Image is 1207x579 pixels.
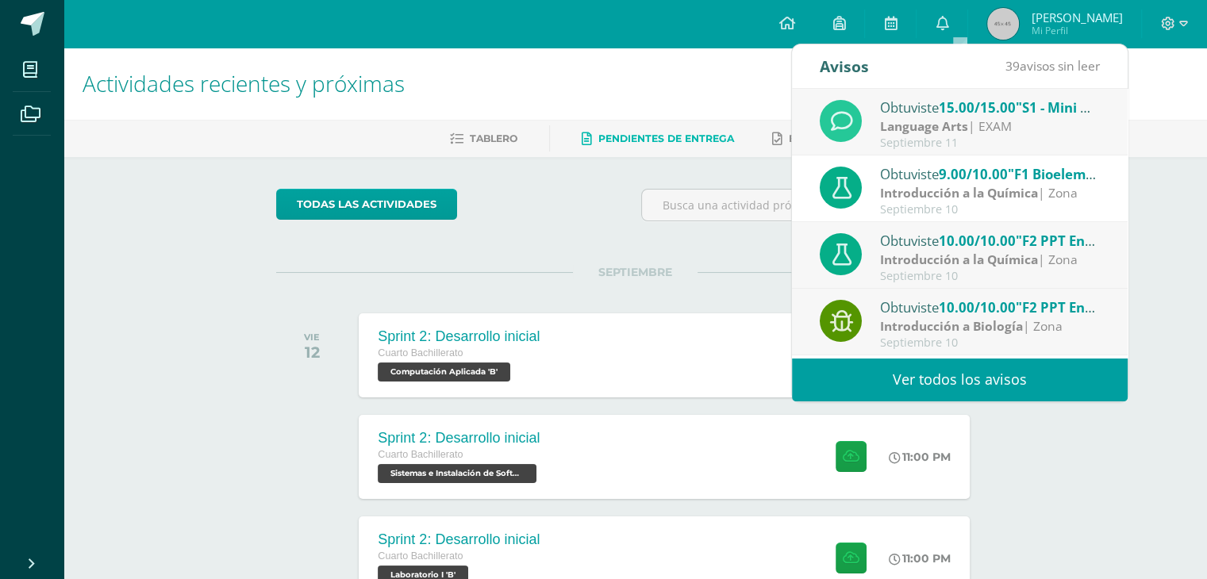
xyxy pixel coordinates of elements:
[880,270,1101,283] div: Septiembre 10
[880,251,1038,268] strong: Introducción a la Química
[880,336,1101,350] div: Septiembre 10
[1031,24,1122,37] span: Mi Perfil
[470,132,517,144] span: Tablero
[792,358,1128,401] a: Ver todos los avisos
[987,8,1019,40] img: 45x45
[880,230,1101,251] div: Obtuviste en
[378,464,536,483] span: Sistemas e Instalación de Software 'B'
[83,68,405,98] span: Actividades recientes y próximas
[378,449,463,460] span: Cuarto Bachillerato
[1005,57,1020,75] span: 39
[1005,57,1100,75] span: avisos sin leer
[378,531,540,548] div: Sprint 2: Desarrollo inicial
[304,332,320,343] div: VIE
[573,265,698,279] span: SEPTIEMBRE
[880,117,968,135] strong: Language Arts
[378,550,463,562] span: Cuarto Bachillerato
[939,98,1016,117] span: 15.00/15.00
[582,126,734,151] a: Pendientes de entrega
[378,362,510,382] span: Computación Aplicada 'B'
[789,132,859,144] span: Entregadas
[1016,98,1176,117] span: "S1 - Mini Quiz (modals)"
[820,44,869,88] div: Avisos
[1031,10,1122,25] span: [PERSON_NAME]
[880,117,1101,136] div: | EXAM
[889,450,951,464] div: 11:00 PM
[880,97,1101,117] div: Obtuviste en
[880,163,1101,184] div: Obtuviste en
[378,347,463,359] span: Cuarto Bachillerato
[880,184,1101,202] div: | Zona
[378,430,540,447] div: Sprint 2: Desarrollo inicial
[939,165,1008,183] span: 9.00/10.00
[880,317,1101,336] div: | Zona
[598,132,734,144] span: Pendientes de entrega
[939,232,1016,250] span: 10.00/10.00
[880,297,1101,317] div: Obtuviste en
[880,184,1038,201] strong: Introducción a la Química
[276,189,457,220] a: todas las Actividades
[880,203,1101,217] div: Septiembre 10
[880,317,1023,335] strong: Introducción a Biología
[378,328,540,345] div: Sprint 2: Desarrollo inicial
[772,126,859,151] a: Entregadas
[880,251,1101,269] div: | Zona
[889,551,951,566] div: 11:00 PM
[450,126,517,151] a: Tablero
[642,190,994,220] input: Busca una actividad próxima aquí...
[939,298,1016,316] span: 10.00/10.00
[304,343,320,362] div: 12
[880,136,1101,150] div: Septiembre 11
